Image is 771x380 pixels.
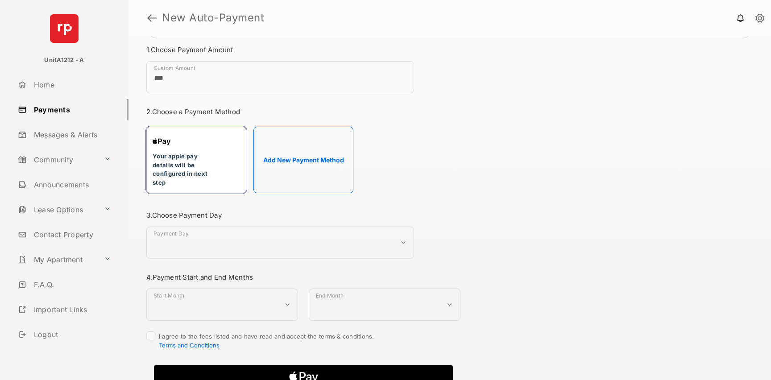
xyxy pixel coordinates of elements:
h3: 3. Choose Payment Day [146,211,460,219]
a: Contact Property [14,224,128,245]
h3: 1. Choose Payment Amount [146,45,460,54]
strong: New Auto-Payment [162,12,264,23]
div: Your apple pay details will be configured in next step [153,152,220,187]
button: Add New Payment Method [253,127,353,193]
img: svg+xml;base64,PHN2ZyB4bWxucz0iaHR0cDovL3d3dy53My5vcmcvMjAwMC9zdmciIHdpZHRoPSI2NCIgaGVpZ2h0PSI2NC... [50,14,79,43]
a: Messages & Alerts [14,124,128,145]
h3: 2. Choose a Payment Method [146,107,460,116]
p: UnitA1212 - A [44,56,84,65]
a: Lease Options [14,199,100,220]
a: Payments [14,99,128,120]
a: Logout [14,324,128,345]
button: I agree to the fees listed and have read and accept the terms & conditions. [159,342,220,349]
a: F.A.Q. [14,274,128,295]
span: I agree to the fees listed and have read and accept the terms & conditions. [159,333,374,349]
div: Your apple pay details will be configured in next step [146,127,246,193]
h3: 4. Payment Start and End Months [146,273,460,281]
a: Home [14,74,128,95]
a: Community [14,149,100,170]
a: My Apartment [14,249,100,270]
a: Announcements [14,174,128,195]
a: Important Links [14,299,115,320]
